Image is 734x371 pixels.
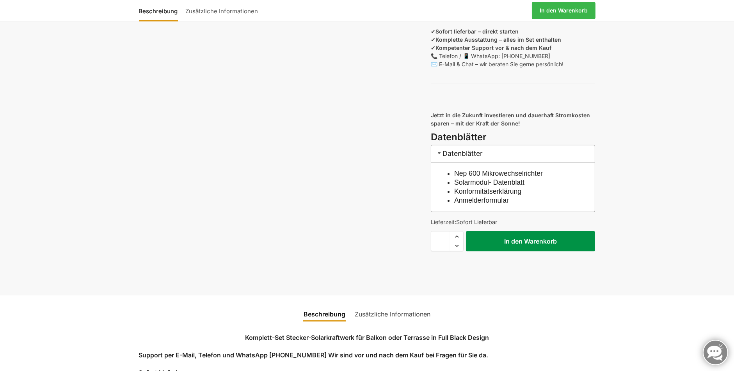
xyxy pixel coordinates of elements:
a: Beschreibung [299,305,350,323]
span: Increase quantity [450,231,463,242]
h3: Datenblätter [431,131,595,144]
strong: Komplette Ausstattung – alles im Set enthalten [435,36,561,43]
a: Konformitätserklärung [454,187,521,195]
span: Sofort Lieferbar [456,219,497,225]
a: Anmelderformular [454,196,509,204]
span: Reduce quantity [450,241,463,251]
a: Zusätzliche Informationen [350,305,435,323]
strong: Komplett-Set Stecker-Solarkraftwerk für Balkon oder Terrasse in Full Black Design [245,334,489,341]
strong: Sofort lieferbar – direkt starten [435,28,519,35]
strong: Kompetenter Support vor & nach dem Kauf [435,44,551,51]
a: Beschreibung [139,1,182,20]
iframe: Sicherer Rahmen für schnelle Bezahlvorgänge [429,256,597,278]
strong: Jetzt in die Zukunft investieren und dauerhaft Stromkosten sparen – mit der Kraft der Sonne! [431,112,590,127]
h3: Datenblätter [431,145,595,163]
span: Lieferzeit: [431,219,497,225]
input: Produktmenge [431,231,450,251]
a: Solarmodul- Datenblatt [454,178,524,186]
strong: Support per E-Mail, Telefon und WhatsApp [PHONE_NUMBER] Wir sind vor und nach dem Kauf bei Fragen... [139,351,489,359]
a: In den Warenkorb [532,2,595,19]
a: Zusätzliche Informationen [182,1,262,20]
a: Nep 600 Mikrowechselrichter [454,170,543,177]
strong: Ihre Vorteile auf einen Blick [431,11,554,23]
p: ✔ ✔ ✔ 📞 Telefon / 📱 WhatsApp: [PHONE_NUMBER] ✉️ E-Mail & Chat – wir beraten Sie gerne persönlich! [431,27,595,68]
button: In den Warenkorb [466,231,595,251]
